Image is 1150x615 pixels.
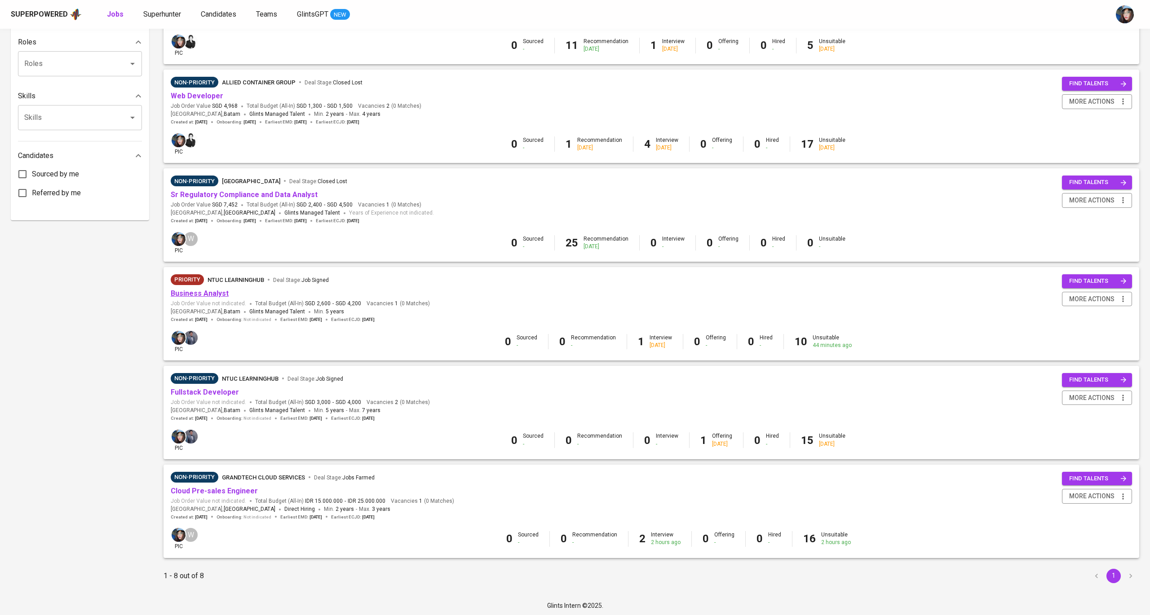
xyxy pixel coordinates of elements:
div: Recommendation [571,334,616,349]
b: 17 [801,138,814,150]
b: 0 [511,138,517,150]
a: Web Developer [171,92,223,100]
b: 25 [566,237,578,249]
span: 1 [418,497,422,505]
span: Min. [314,308,344,315]
span: Earliest ECJD : [331,514,375,520]
span: Deal Stage : [273,277,329,283]
button: page 1 [1106,569,1121,583]
span: Direct Hiring [284,506,315,512]
button: Open [126,57,139,70]
div: Offering [714,531,734,546]
span: [DATE] [243,119,256,125]
a: Fullstack Developer [171,388,239,396]
p: Roles [18,37,36,48]
div: Interview [650,334,672,349]
div: Recommendation [572,531,617,546]
span: Job Order Value not indicated. [171,399,246,406]
b: 0 [754,434,761,447]
span: Allied Container Group [222,79,296,86]
div: - [662,243,685,250]
span: Job Signed [301,277,329,283]
b: 0 [650,237,657,249]
span: Job Signed [316,376,343,382]
b: 0 [707,237,713,249]
div: [DATE] [819,45,845,53]
div: Unsuitable [819,38,845,53]
div: - [766,144,779,152]
b: 0 [511,237,517,249]
button: Open [126,111,139,124]
span: NTUC LearningHub [208,277,264,283]
div: - [760,342,773,349]
span: SGD 4,200 [336,300,361,307]
div: Sourced [523,432,544,448]
span: [GEOGRAPHIC_DATA] [224,209,275,218]
div: - [577,440,622,448]
div: - [706,342,726,349]
span: - [332,300,334,307]
div: [DATE] [712,440,732,448]
span: [DATE] [310,415,322,422]
span: SGD 1,500 [327,102,353,110]
img: diazagista@glints.com [172,232,186,246]
span: [DATE] [362,514,375,520]
span: find talents [1069,177,1127,188]
span: Earliest EMD : [280,415,322,422]
span: [GEOGRAPHIC_DATA] , [171,406,240,415]
b: 0 [700,138,707,150]
span: - [324,201,325,209]
span: 2 years [326,111,344,117]
span: Deal Stage : [287,376,343,382]
span: Glints Managed Talent [249,407,305,413]
span: Priority [171,275,204,284]
span: Total Budget (All-In) [247,201,353,209]
b: 1 [638,335,644,348]
div: Hired [772,235,785,250]
b: 1 [650,39,657,52]
div: pic [171,132,186,156]
span: [DATE] [195,514,208,520]
div: pic [171,330,186,353]
span: - [356,505,357,514]
div: [DATE] [656,144,678,152]
div: Job Order Reopened [171,274,204,285]
span: [GEOGRAPHIC_DATA] , [171,110,240,119]
span: Total Budget (All-In) [255,399,361,406]
span: Created at : [171,514,208,520]
div: Skills [18,87,142,105]
span: Non-Priority [171,374,218,383]
div: Interview [656,432,678,448]
span: Jobs Farmed [342,474,375,481]
span: SGD 2,600 [305,300,331,307]
span: Created at : [171,218,208,224]
a: Superhunter [143,9,183,20]
div: Recommendation [577,432,622,448]
span: Vacancies ( 0 Matches ) [367,300,430,307]
b: 1 [566,138,572,150]
span: SGD 4,500 [327,201,353,209]
div: Unsuitable [819,235,845,250]
span: Vacancies ( 0 Matches ) [358,201,421,209]
div: Hired [768,531,781,546]
span: Batam [224,406,240,415]
b: 11 [566,39,578,52]
div: - [523,440,544,448]
div: - [819,243,845,250]
div: Sufficient Talents in Pipeline [171,472,218,483]
b: 10 [795,335,807,348]
span: [GEOGRAPHIC_DATA] [224,505,275,514]
b: Jobs [107,10,124,18]
span: Created at : [171,415,208,422]
div: - [772,45,785,53]
button: find talents [1062,77,1132,91]
span: Deal Stage : [289,178,347,184]
span: find talents [1069,375,1127,385]
span: [DATE] [195,218,208,224]
div: - [772,243,785,250]
span: more actions [1069,96,1115,107]
span: SGD 4,968 [212,102,238,110]
span: Referred by me [32,188,81,198]
b: 0 [566,434,572,447]
div: Superpowered [11,9,68,20]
